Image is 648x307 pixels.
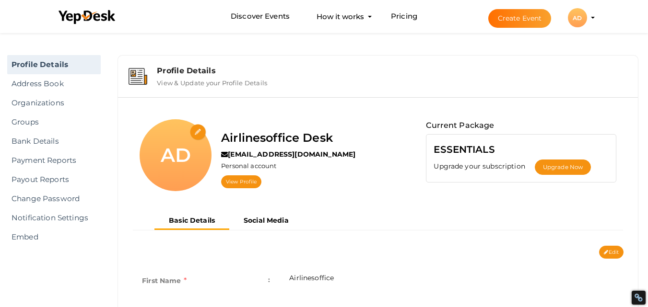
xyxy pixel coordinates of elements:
label: Upgrade your subscription [434,161,535,171]
a: Embed [7,227,101,247]
button: Upgrade Now [535,159,591,175]
a: Groups [7,113,101,132]
div: AD [568,8,587,27]
a: Notification Settings [7,208,101,227]
a: Profile Details View & Update your Profile Details [123,80,633,89]
div: AD [140,119,212,191]
a: Bank Details [7,132,101,151]
div: Profile Details [157,66,627,75]
label: Personal account [221,161,276,171]
label: ESSENTIALS [434,142,495,157]
button: How it works [314,8,367,25]
span: : [268,273,270,286]
label: View & Update your Profile Details [157,75,267,87]
button: AD [565,8,590,28]
a: Discover Events [231,8,290,25]
a: Change Password [7,189,101,208]
a: Profile Details [7,55,101,74]
a: Organizations [7,93,101,113]
profile-pic: AD [568,14,587,22]
button: Edit [599,246,624,259]
button: Basic Details [154,213,229,230]
b: Social Media [244,216,289,225]
a: View Profile [221,175,261,188]
td: Airlinesoffice [280,263,624,300]
img: event-details.svg [129,68,147,85]
label: Current Package [426,119,494,132]
a: Payment Reports [7,151,101,170]
label: [EMAIL_ADDRESS][DOMAIN_NAME] [221,149,355,159]
div: Restore Info Box &#10;&#10;NoFollow Info:&#10; META-Robots NoFollow: &#09;true&#10; META-Robots N... [634,293,643,302]
button: Create Event [488,9,552,28]
a: Address Book [7,74,101,93]
a: Payout Reports [7,170,101,189]
a: Pricing [391,8,417,25]
label: First Name [142,273,187,288]
button: Social Media [229,213,303,228]
label: Airlinesoffice Desk [221,129,333,147]
b: Basic Details [169,216,215,225]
